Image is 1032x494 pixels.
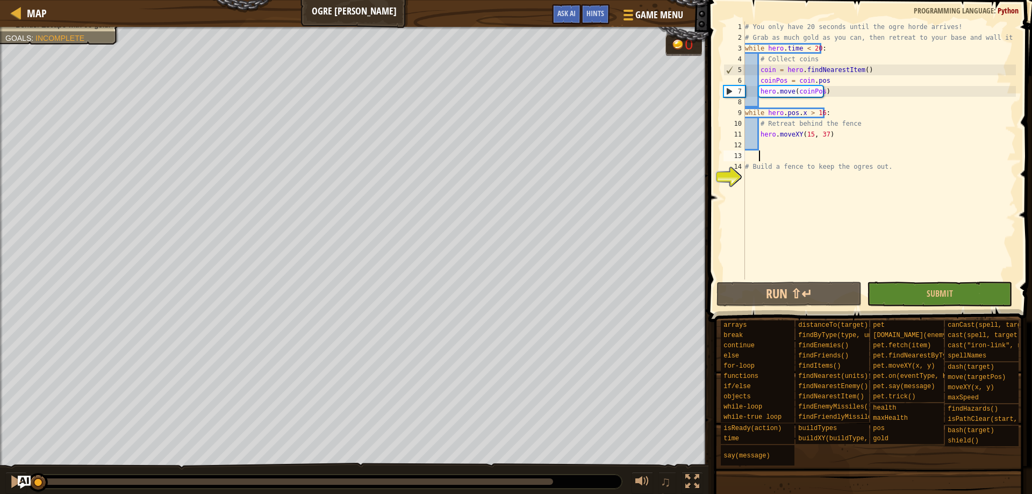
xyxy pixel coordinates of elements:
span: ♫ [661,474,671,490]
span: bash(target) [948,427,994,434]
span: while-true loop [723,413,782,421]
span: maxSpeed [948,394,979,402]
span: Submit [927,288,953,299]
span: : [994,5,998,16]
div: 1 [723,22,745,32]
span: health [873,404,896,412]
span: Ask AI [557,8,576,18]
span: findEnemies() [798,342,849,349]
span: continue [723,342,755,349]
button: Submit [867,282,1012,306]
span: if/else [723,383,750,390]
div: 3 [723,43,745,54]
button: ♫ [658,472,677,494]
span: pos [873,425,885,432]
span: Game Menu [635,8,683,22]
span: move(targetPos) [948,374,1006,381]
span: Hints [586,8,604,18]
span: gold [873,435,888,442]
span: else [723,352,739,360]
span: functions [723,373,758,380]
span: isReady(action) [723,425,782,432]
div: 7 [724,86,745,97]
button: Ask AI [18,476,31,489]
span: findFriends() [798,352,849,360]
span: findNearestItem() [798,393,864,400]
button: Run ⇧↵ [716,282,862,306]
div: 4 [723,54,745,65]
button: Adjust volume [632,472,653,494]
div: 5 [724,65,745,75]
span: findHazards() [948,405,998,413]
div: 2 [723,32,745,43]
span: [DOMAIN_NAME](enemy) [873,332,950,339]
span: findEnemyMissiles() [798,403,872,411]
span: findItems() [798,362,841,370]
div: 13 [723,151,745,161]
span: dash(target) [948,363,994,371]
button: Toggle fullscreen [682,472,703,494]
span: moveXY(x, y) [948,384,994,391]
span: findNearestEnemy() [798,383,868,390]
span: pet.moveXY(x, y) [873,362,935,370]
span: pet.on(eventType, handler) [873,373,973,380]
span: pet.trick() [873,393,915,400]
span: buildTypes [798,425,837,432]
button: Ask AI [552,4,581,24]
span: while-loop [723,403,762,411]
button: Ctrl + P: Pause [5,472,27,494]
div: 15 [723,172,745,183]
span: break [723,332,743,339]
span: spellNames [948,352,986,360]
span: distanceTo(target) [798,321,868,329]
span: say(message) [723,452,770,460]
span: pet [873,321,885,329]
span: findByType(type, units) [798,332,887,339]
span: shield() [948,437,979,445]
div: 11 [723,129,745,140]
span: time [723,435,739,442]
div: 9 [723,108,745,118]
span: buildXY(buildType, x, y) [798,435,891,442]
span: pet.say(message) [873,383,935,390]
div: 12 [723,140,745,151]
span: Incomplete [35,34,84,42]
button: Game Menu [615,4,690,30]
span: Map [27,6,47,20]
div: 10 [723,118,745,129]
div: 8 [723,97,745,108]
span: Python [998,5,1019,16]
span: findFriendlyMissiles() [798,413,883,421]
span: arrays [723,321,747,329]
span: objects [723,393,750,400]
span: pet.fetch(item) [873,342,931,349]
span: Programming language [914,5,994,16]
span: pet.findNearestByType(type) [873,352,977,360]
span: maxHealth [873,414,908,422]
span: findNearest(units) [798,373,868,380]
div: 14 [723,161,745,172]
div: 0 [685,38,696,52]
a: Map [21,6,47,20]
div: Team 'humans' has 0 gold. [665,33,702,56]
span: : [31,34,35,42]
div: 6 [723,75,745,86]
span: for-loop [723,362,755,370]
span: cast(spell, target) [948,332,1021,339]
span: Goals [5,34,31,42]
